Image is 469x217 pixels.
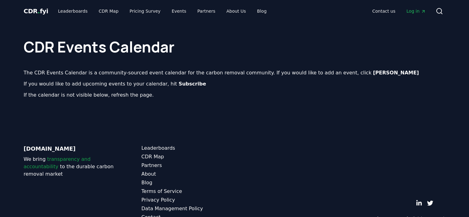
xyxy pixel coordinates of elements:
[94,6,123,17] a: CDR Map
[24,69,446,77] p: The CDR Events Calendar is a community-sourced event calendar for the carbon removal community. I...
[252,6,272,17] a: Blog
[24,156,91,169] span: transparency and accountability
[53,6,271,17] nav: Main
[142,196,235,204] a: Privacy Policy
[427,200,433,206] a: Twitter
[24,144,117,153] p: [DOMAIN_NAME]
[406,8,426,14] span: Log in
[24,7,48,15] a: CDR.fyi
[142,188,235,195] a: Terms of Service
[142,179,235,186] a: Blog
[142,162,235,169] a: Partners
[401,6,430,17] a: Log in
[367,6,400,17] a: Contact us
[142,205,235,212] a: Data Management Policy
[24,27,446,54] h1: CDR Events Calendar
[416,200,422,206] a: LinkedIn
[367,6,430,17] nav: Main
[24,80,446,88] p: If you would like to add upcoming events to your calendar, hit
[24,7,48,15] span: CDR fyi
[221,6,251,17] a: About Us
[179,81,206,87] b: Subscribe
[142,144,235,152] a: Leaderboards
[24,156,117,178] p: We bring to the durable carbon removal market
[373,70,419,76] b: [PERSON_NAME]
[125,6,165,17] a: Pricing Survey
[24,91,446,99] p: If the calendar is not visible below, refresh the page.
[167,6,191,17] a: Events
[53,6,93,17] a: Leaderboards
[192,6,220,17] a: Partners
[142,170,235,178] a: About
[142,153,235,161] a: CDR Map
[38,7,40,15] span: .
